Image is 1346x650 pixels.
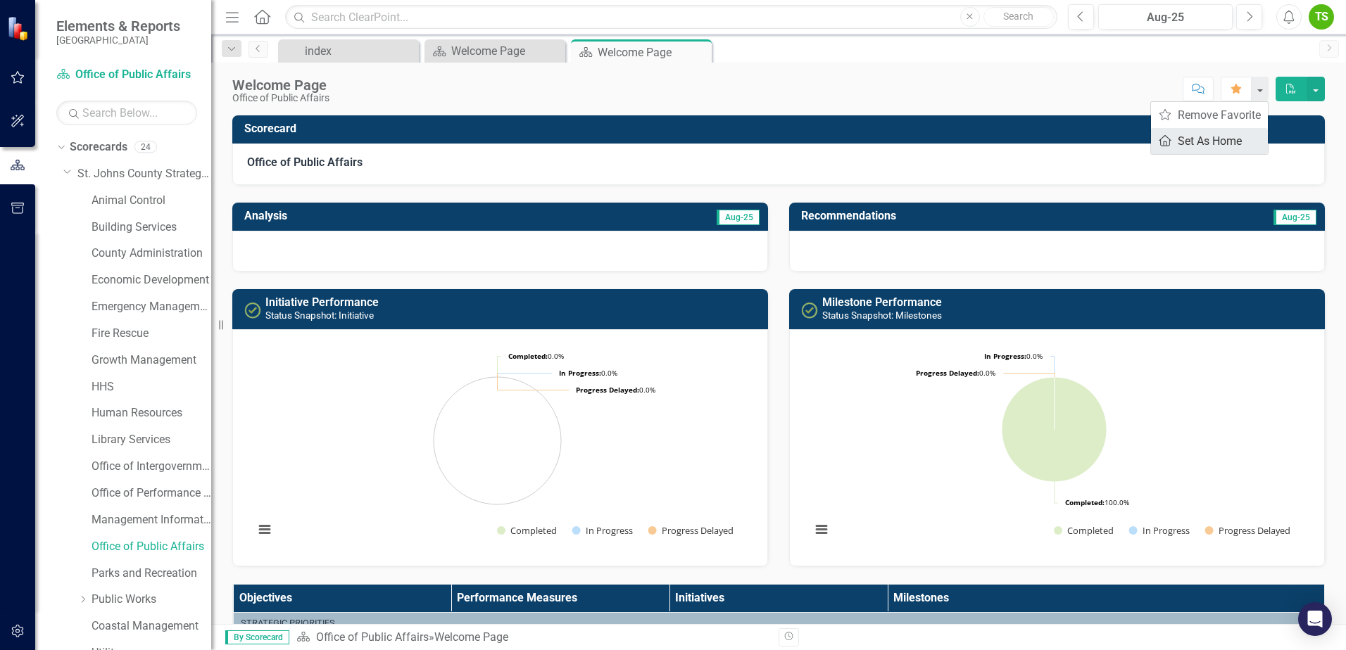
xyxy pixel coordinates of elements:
text: 0.0% [916,368,995,378]
path: Completed, 4. [1002,377,1107,482]
div: Chart. Highcharts interactive chart. [804,340,1310,552]
tspan: In Progress: [559,368,601,378]
button: TS [1309,4,1334,30]
a: Parks and Recreation [92,566,211,582]
div: » [296,630,768,646]
div: Open Intercom Messenger [1298,602,1332,636]
a: Office of Public Affairs [56,67,197,83]
text: 0.0% [508,351,564,361]
div: Chart. Highcharts interactive chart. [247,340,753,552]
a: Remove Favorite [1151,102,1268,128]
strong: Office of Public Affairs [247,155,363,169]
img: Completed [244,302,261,319]
a: St. Johns County Strategic Plan [77,166,211,182]
span: Aug-25 [717,210,760,225]
tspan: In Progress: [984,351,1026,361]
a: Growth Management [92,352,211,369]
div: Aug-25 [1103,9,1228,26]
small: [GEOGRAPHIC_DATA] [56,34,180,46]
span: Elements & Reports [56,18,180,34]
button: Aug-25 [1098,4,1233,30]
a: Management Information Systems [92,512,211,528]
tspan: Completed: [508,351,548,361]
a: Library Services [92,432,211,448]
button: Show Progress Delayed [1205,524,1292,537]
a: Office of Performance & Transparency [92,485,211,502]
a: Office of Public Affairs [316,630,429,644]
span: Aug-25 [1273,210,1316,225]
a: Coastal Management [92,618,211,635]
button: Show In Progress [572,524,633,537]
a: Initiative Performance [265,295,379,309]
img: Completed [801,302,818,319]
span: By Scorecard [225,630,289,644]
tspan: Progress Delayed: [576,385,639,395]
text: 0.0% [559,368,617,378]
button: View chart menu, Chart [812,520,831,540]
h3: Recommendations [801,210,1153,222]
input: Search Below... [56,101,197,125]
a: Building Services [92,219,211,236]
text: 0.0% [576,385,655,395]
button: Show In Progress [1129,524,1190,537]
button: View chart menu, Chart [255,520,275,540]
div: Welcome Page [232,77,329,93]
a: Fire Rescue [92,326,211,342]
input: Search ClearPoint... [285,5,1057,30]
tspan: Progress Delayed: [916,368,979,378]
a: Welcome Page [428,42,562,60]
a: Public Works [92,592,211,608]
a: Human Resources [92,405,211,421]
svg: Interactive chart [247,340,748,552]
button: Show Progress Delayed [648,524,735,537]
a: Set As Home [1151,128,1268,154]
button: Show Completed [497,524,557,537]
div: Welcome Page [451,42,562,60]
small: Status Snapshot: Milestones [822,310,942,321]
a: HHS [92,379,211,395]
a: Animal Control [92,193,211,209]
button: Search [983,7,1054,27]
div: Office of Public Affairs [232,93,329,103]
small: Status Snapshot: Initiative [265,310,374,321]
text: 100.0% [1065,497,1129,507]
a: Scorecards [70,139,127,155]
h3: Analysis [244,210,498,222]
div: Welcome Page [598,44,708,61]
a: Milestone Performance [822,295,942,309]
a: County Administration [92,246,211,262]
div: Welcome Page [434,630,508,644]
tspan: Completed: [1065,497,1105,507]
h3: Scorecard [244,122,1318,135]
a: index [282,42,415,60]
span: Search [1003,11,1033,22]
a: Emergency Management [92,299,211,315]
button: Show Completed [1054,524,1114,537]
a: Office of Intergovernmental Affairs [92,459,211,475]
svg: Interactive chart [804,340,1304,552]
a: Economic Development [92,272,211,288]
text: 0.0% [984,351,1043,361]
img: ClearPoint Strategy [7,16,32,41]
div: index [305,42,415,60]
div: 24 [134,141,157,153]
div: Strategic Priorities [241,617,1316,630]
a: Office of Public Affairs [92,539,211,555]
